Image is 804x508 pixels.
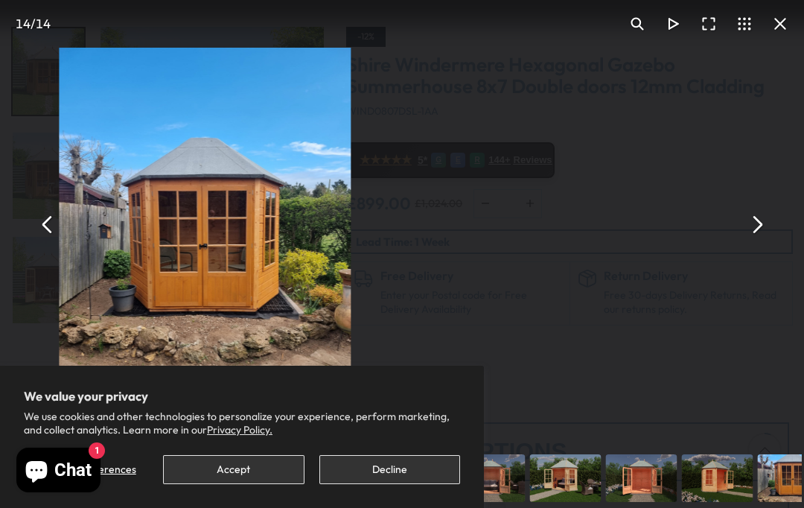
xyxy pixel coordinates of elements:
button: Decline [319,455,460,484]
span: 14 [36,16,51,31]
button: Toggle zoom level [619,6,655,42]
h2: We value your privacy [24,390,460,403]
button: Previous [30,206,66,242]
p: We use cookies and other technologies to personalize your experience, perform marketing, and coll... [24,410,460,436]
inbox-online-store-chat: Shopify online store chat [12,448,105,496]
button: Accept [163,455,304,484]
button: Close [762,6,798,42]
span: 14 [16,16,31,31]
a: Privacy Policy. [207,423,272,436]
div: / [6,6,60,42]
button: Next [738,206,774,242]
button: Toggle thumbnails [727,6,762,42]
